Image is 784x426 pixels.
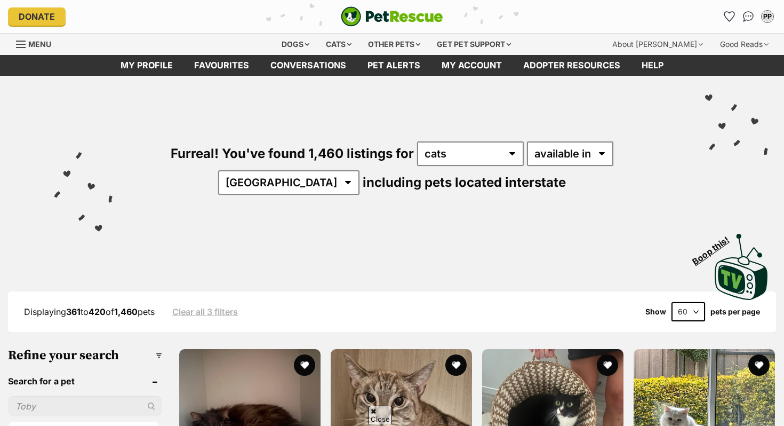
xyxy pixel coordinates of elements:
strong: 361 [66,306,81,317]
div: About [PERSON_NAME] [605,34,710,55]
img: PetRescue TV logo [715,234,768,300]
div: PP [762,11,773,22]
header: Search for a pet [8,376,162,386]
a: Clear all 3 filters [172,307,238,317]
button: favourite [294,354,315,376]
a: Adopter resources [513,55,631,76]
button: favourite [748,354,770,376]
a: Favourites [721,8,738,25]
a: conversations [260,55,357,76]
iframe: Help Scout Beacon - Open [707,373,763,405]
div: Dogs [274,34,317,55]
span: Boop this! [691,228,740,266]
label: pets per page [710,307,760,316]
div: Get pet support [429,34,518,55]
input: Toby [8,396,162,416]
img: logo-cat-932fe2b9b8326f06289b0f2fb663e598f794de774fb13d1741a6617ecf9a85b4.svg [341,6,443,27]
div: Good Reads [713,34,776,55]
img: chat-41dd97257d64d25036548639549fe6c8038ab92f7586957e7f3b1b290dea8141.svg [743,11,754,22]
span: Show [645,307,666,316]
a: Pet alerts [357,55,431,76]
button: favourite [445,354,467,376]
span: including pets located interstate [363,175,566,190]
a: My account [431,55,513,76]
a: Menu [16,34,59,53]
a: Donate [8,7,66,26]
ul: Account quick links [721,8,776,25]
strong: 420 [89,306,106,317]
h3: Refine your search [8,348,162,363]
strong: 1,460 [114,306,138,317]
a: My profile [110,55,183,76]
div: Other pets [361,34,428,55]
div: Cats [318,34,359,55]
span: Menu [28,40,51,49]
button: My account [759,8,776,25]
a: PetRescue [341,6,443,27]
button: favourite [597,354,618,376]
a: Help [631,55,674,76]
span: Close [369,406,392,424]
a: Conversations [740,8,757,25]
a: Favourites [183,55,260,76]
span: Displaying to of pets [24,306,155,317]
a: Boop this! [715,224,768,302]
span: Furreal! You've found 1,460 listings for [171,146,414,161]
